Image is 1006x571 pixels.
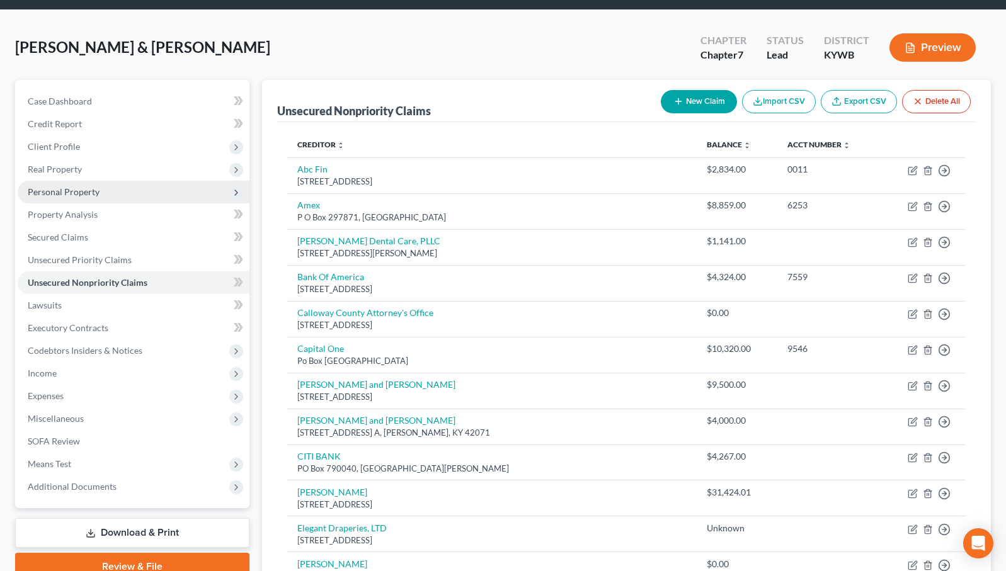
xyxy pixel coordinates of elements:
[18,317,249,339] a: Executory Contracts
[28,254,132,265] span: Unsecured Priority Claims
[277,103,431,118] div: Unsecured Nonpriority Claims
[28,277,147,288] span: Unsecured Nonpriority Claims
[297,534,687,546] div: [STREET_ADDRESS]
[297,176,687,188] div: [STREET_ADDRESS]
[787,342,871,355] div: 9546
[28,118,82,129] span: Credit Report
[297,487,367,497] a: [PERSON_NAME]
[707,378,767,391] div: $9,500.00
[707,342,767,355] div: $10,320.00
[297,379,455,390] a: [PERSON_NAME] and [PERSON_NAME]
[28,300,62,310] span: Lawsuits
[824,33,869,48] div: District
[767,48,804,62] div: Lead
[707,199,767,212] div: $8,859.00
[787,163,871,176] div: 0011
[297,391,687,403] div: [STREET_ADDRESS]
[297,200,320,210] a: Amex
[297,499,687,511] div: [STREET_ADDRESS]
[787,140,850,149] a: Acct Number unfold_more
[297,415,455,426] a: [PERSON_NAME] and [PERSON_NAME]
[337,142,345,149] i: unfold_more
[297,283,687,295] div: [STREET_ADDRESS]
[28,96,92,106] span: Case Dashboard
[297,212,687,223] div: P O Box 297871, [GEOGRAPHIC_DATA]
[18,203,249,226] a: Property Analysis
[18,430,249,453] a: SOFA Review
[297,307,433,318] a: Calloway County Attorney's Office
[707,558,767,570] div: $0.00
[297,355,687,367] div: Po Box [GEOGRAPHIC_DATA]
[707,140,751,149] a: Balance unfold_more
[297,271,364,282] a: Bank Of America
[28,436,80,446] span: SOFA Review
[28,209,98,220] span: Property Analysis
[15,518,249,548] a: Download & Print
[843,142,850,149] i: unfold_more
[28,368,57,378] span: Income
[297,523,387,533] a: Elegant Draperies, LTD
[18,249,249,271] a: Unsecured Priority Claims
[28,458,71,469] span: Means Test
[297,343,344,354] a: Capital One
[743,142,751,149] i: unfold_more
[18,294,249,317] a: Lawsuits
[297,140,345,149] a: Creditor unfold_more
[297,319,687,331] div: [STREET_ADDRESS]
[28,322,108,333] span: Executory Contracts
[297,164,328,174] a: Abc Fin
[707,307,767,319] div: $0.00
[28,481,117,492] span: Additional Documents
[700,48,746,62] div: Chapter
[297,451,341,461] a: CITI BANK
[787,271,871,283] div: 7559
[707,450,767,463] div: $4,267.00
[15,38,270,56] span: [PERSON_NAME] & [PERSON_NAME]
[297,235,440,246] a: [PERSON_NAME] Dental Care, PLLC
[902,90,971,113] button: Delete All
[707,522,767,534] div: Unknown
[18,90,249,113] a: Case Dashboard
[28,232,88,242] span: Secured Claims
[28,164,82,174] span: Real Property
[824,48,869,62] div: KYWB
[297,247,687,259] div: [STREET_ADDRESS][PERSON_NAME]
[707,414,767,427] div: $4,000.00
[28,186,100,197] span: Personal Property
[707,486,767,499] div: $31,424.01
[18,226,249,249] a: Secured Claims
[738,48,743,60] span: 7
[28,345,142,356] span: Codebtors Insiders & Notices
[18,113,249,135] a: Credit Report
[28,390,64,401] span: Expenses
[889,33,976,62] button: Preview
[767,33,804,48] div: Status
[28,141,80,152] span: Client Profile
[707,163,767,176] div: $2,834.00
[787,199,871,212] div: 6253
[661,90,737,113] button: New Claim
[742,90,816,113] button: Import CSV
[28,413,84,424] span: Miscellaneous
[297,427,687,439] div: [STREET_ADDRESS] A, [PERSON_NAME], KY 42071
[297,558,367,569] a: [PERSON_NAME]
[821,90,897,113] a: Export CSV
[707,235,767,247] div: $1,141.00
[297,463,687,475] div: PO Box 790040, [GEOGRAPHIC_DATA][PERSON_NAME]
[18,271,249,294] a: Unsecured Nonpriority Claims
[700,33,746,48] div: Chapter
[963,528,993,558] div: Open Intercom Messenger
[707,271,767,283] div: $4,324.00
